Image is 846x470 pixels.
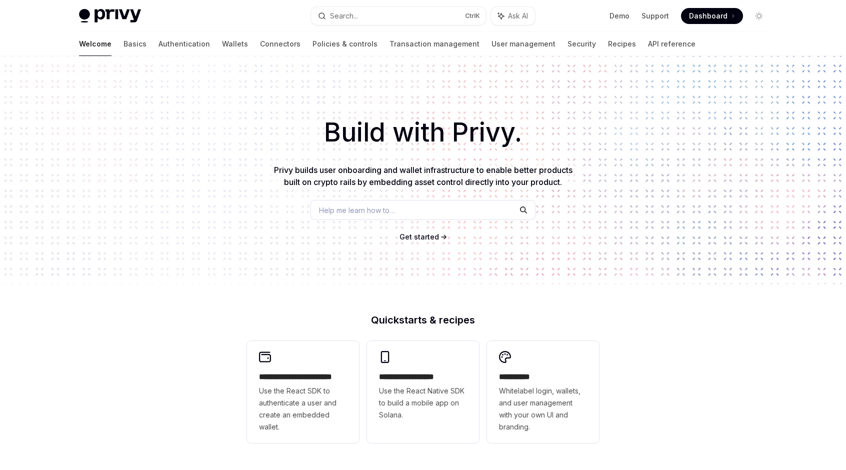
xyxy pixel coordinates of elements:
h1: Build with Privy. [16,113,830,152]
img: light logo [79,9,141,23]
span: Whitelabel login, wallets, and user management with your own UI and branding. [499,385,587,433]
a: Policies & controls [312,32,377,56]
span: Help me learn how to… [319,205,395,215]
a: User management [491,32,555,56]
a: Transaction management [389,32,479,56]
span: Use the React Native SDK to build a mobile app on Solana. [379,385,467,421]
a: Get started [399,232,439,242]
a: API reference [648,32,695,56]
a: Support [641,11,669,21]
a: Basics [123,32,146,56]
span: Privy builds user onboarding and wallet infrastructure to enable better products built on crypto ... [274,165,572,187]
a: Wallets [222,32,248,56]
a: Demo [609,11,629,21]
a: Security [567,32,596,56]
span: Use the React SDK to authenticate a user and create an embedded wallet. [259,385,347,433]
a: **** *****Whitelabel login, wallets, and user management with your own UI and branding. [487,341,599,443]
a: Welcome [79,32,111,56]
a: Authentication [158,32,210,56]
button: Ask AI [491,7,535,25]
a: Recipes [608,32,636,56]
button: Toggle dark mode [751,8,767,24]
span: Ask AI [508,11,528,21]
span: Dashboard [689,11,727,21]
a: **** **** **** ***Use the React Native SDK to build a mobile app on Solana. [367,341,479,443]
button: Search...CtrlK [311,7,486,25]
a: Connectors [260,32,300,56]
span: Ctrl K [465,12,480,20]
h2: Quickstarts & recipes [247,315,599,325]
div: Search... [330,10,358,22]
a: Dashboard [681,8,743,24]
span: Get started [399,232,439,241]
